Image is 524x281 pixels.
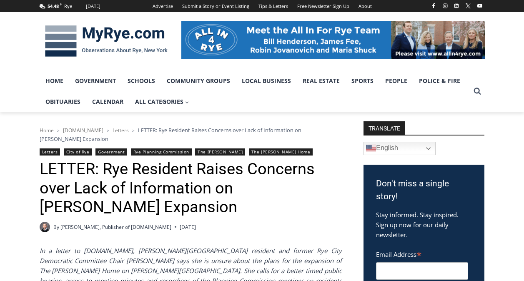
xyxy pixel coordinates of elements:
a: YouTube [475,1,485,11]
span: > [57,128,60,133]
a: People [379,70,413,91]
span: By [53,223,59,231]
strong: TRANSLATE [364,121,405,135]
img: MyRye.com [40,20,173,63]
a: Government [95,148,127,156]
span: All Categories [135,97,189,106]
a: All Categories [129,91,195,112]
div: [DATE] [86,3,100,10]
a: The [PERSON_NAME] Home [249,148,313,156]
label: Email Address [376,246,468,261]
img: en [366,143,376,153]
a: Letters [113,127,129,134]
a: Home [40,70,69,91]
a: Letters [40,148,60,156]
p: Stay informed. Stay inspired. Sign up now for our daily newsletter. [376,210,472,240]
h1: LETTER: Rye Resident Raises Concerns over Lack of Information on [PERSON_NAME] Expansion [40,160,342,217]
a: [DOMAIN_NAME] [63,127,103,134]
a: Local Business [236,70,297,91]
span: F [60,2,62,6]
a: Linkedin [451,1,461,11]
img: All in for Rye [181,21,485,58]
a: Real Estate [297,70,346,91]
a: [PERSON_NAME], Publisher of [DOMAIN_NAME] [60,223,171,231]
a: Instagram [440,1,450,11]
a: City of Rye [64,148,92,156]
time: [DATE] [180,223,196,231]
span: 54.48 [48,3,59,9]
button: View Search Form [470,84,485,99]
a: Calendar [86,91,129,112]
nav: Breadcrumbs [40,126,342,143]
a: Obituaries [40,91,86,112]
a: Home [40,127,54,134]
a: X [463,1,473,11]
a: Schools [122,70,161,91]
nav: Primary Navigation [40,70,470,113]
span: > [132,128,135,133]
div: Rye [64,3,72,10]
a: Author image [40,222,50,232]
span: > [107,128,109,133]
a: Rye Planning Commission [131,148,192,156]
a: English [364,142,436,155]
span: LETTER: Rye Resident Raises Concerns over Lack of Information on [PERSON_NAME] Expansion [40,126,301,142]
a: Sports [346,70,379,91]
a: The [PERSON_NAME] [195,148,245,156]
a: Community Groups [161,70,236,91]
a: Police & Fire [413,70,466,91]
h3: Don't miss a single story! [376,177,472,203]
a: Facebook [429,1,439,11]
a: Government [69,70,122,91]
